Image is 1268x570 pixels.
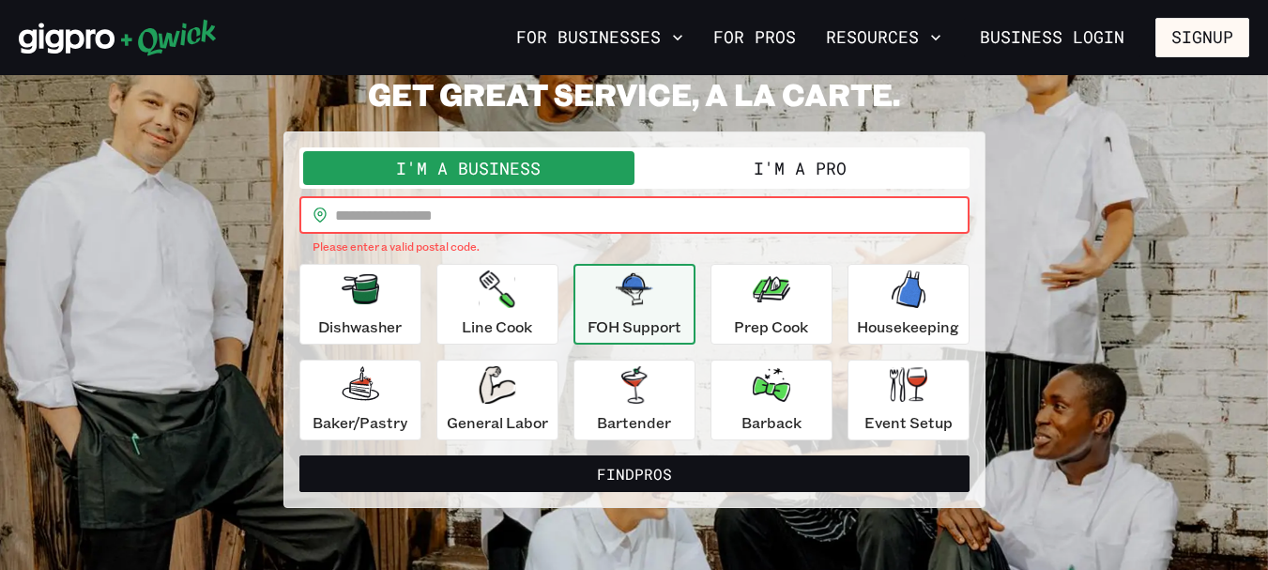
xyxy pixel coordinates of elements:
button: For Businesses [509,22,691,54]
h2: GET GREAT SERVICE, A LA CARTE. [283,75,985,113]
button: Prep Cook [710,264,833,345]
button: I'm a Pro [634,151,966,185]
button: Resources [818,22,949,54]
button: Barback [710,360,833,440]
p: Prep Cook [734,316,808,338]
p: Barback [741,411,802,434]
button: General Labor [436,360,558,440]
button: FindPros [299,455,970,493]
button: Line Cook [436,264,558,345]
p: Bartender [597,411,671,434]
button: Dishwasher [299,264,421,345]
button: FOH Support [573,264,695,345]
p: FOH Support [588,316,681,338]
p: General Labor [447,411,548,434]
a: For Pros [706,22,803,54]
p: Dishwasher [318,316,402,338]
p: Line Cook [462,316,532,338]
button: Housekeeping [848,264,970,345]
p: Baker/Pastry [313,411,407,434]
a: Business Login [964,18,1140,57]
p: Housekeeping [857,316,959,338]
button: Event Setup [848,360,970,440]
p: Event Setup [864,411,953,434]
button: I'm a Business [303,151,634,185]
button: Baker/Pastry [299,360,421,440]
p: Please enter a valid postal code. [313,238,956,256]
button: Bartender [573,360,695,440]
button: Signup [1155,18,1249,57]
